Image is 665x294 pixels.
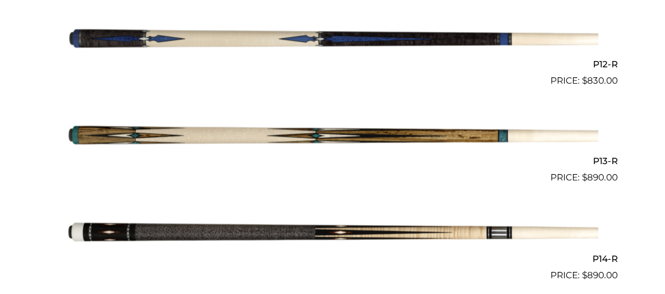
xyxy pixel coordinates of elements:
[48,248,618,268] h2: P14-R
[48,55,618,74] h2: P12-R
[582,75,618,86] bdi: 830.00
[582,269,618,280] bdi: 890.00
[582,172,618,183] bdi: 890.00
[582,269,587,280] span: $
[48,189,618,281] a: P14-R $890.00
[582,172,587,183] span: $
[67,92,598,180] img: P13-R
[582,75,587,86] span: $
[48,92,618,185] a: P13-R $890.00
[48,151,618,171] h2: P13-R
[67,189,598,277] img: P14-R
